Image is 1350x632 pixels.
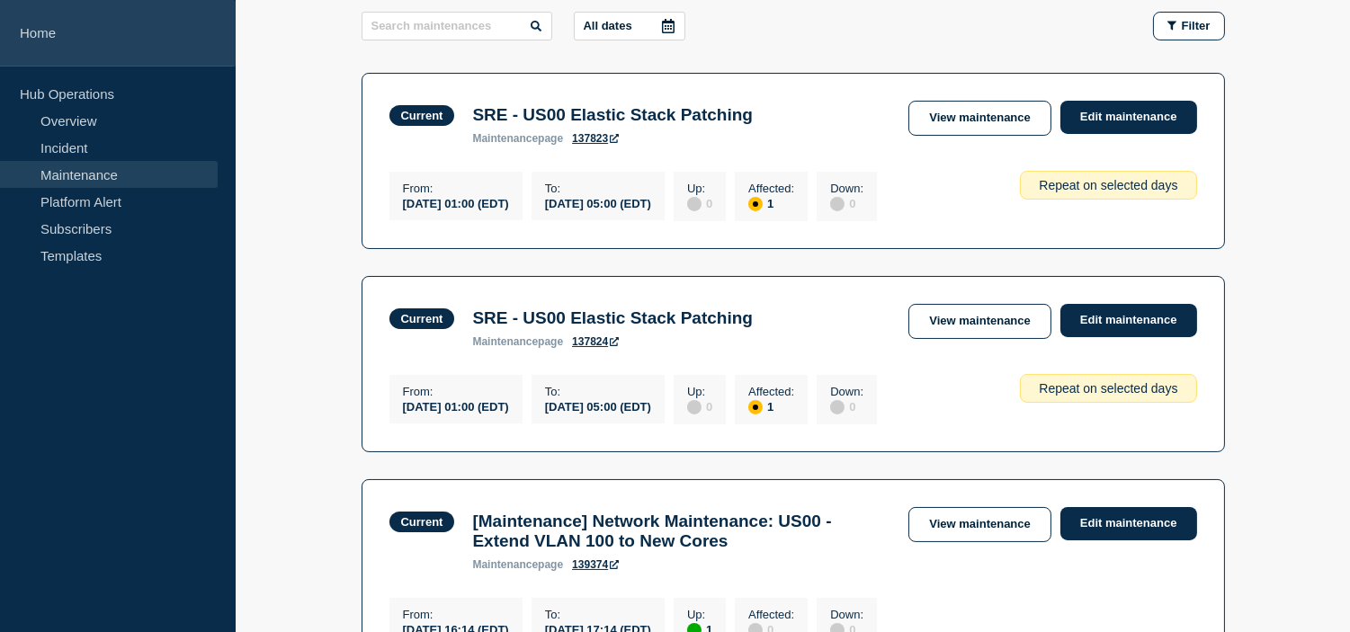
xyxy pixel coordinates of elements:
[403,195,509,210] div: [DATE] 01:00 (EDT)
[401,109,443,122] div: Current
[748,608,794,621] p: Affected :
[403,182,509,195] p: From :
[1060,101,1197,134] a: Edit maintenance
[908,507,1050,542] a: View maintenance
[687,400,702,414] div: disabled
[748,385,794,398] p: Affected :
[472,132,538,145] span: maintenance
[584,19,632,32] p: All dates
[1153,12,1225,40] button: Filter
[545,182,651,195] p: To :
[748,400,763,414] div: affected
[830,197,845,211] div: disabled
[472,335,563,348] p: page
[1182,19,1211,32] span: Filter
[574,12,685,40] button: All dates
[545,398,651,414] div: [DATE] 05:00 (EDT)
[687,195,712,211] div: 0
[472,335,538,348] span: maintenance
[401,312,443,325] div: Current
[572,335,619,348] a: 137824
[687,182,712,195] p: Up :
[472,558,563,571] p: page
[748,197,763,211] div: affected
[472,308,753,328] h3: SRE - US00 Elastic Stack Patching
[403,608,509,621] p: From :
[1020,374,1196,403] div: Repeat on selected days
[830,182,863,195] p: Down :
[748,398,794,414] div: 1
[830,195,863,211] div: 0
[1020,171,1196,200] div: Repeat on selected days
[748,182,794,195] p: Affected :
[472,105,753,125] h3: SRE - US00 Elastic Stack Patching
[748,195,794,211] div: 1
[687,608,712,621] p: Up :
[472,512,890,551] h3: [Maintenance] Network Maintenance: US00 - Extend VLAN 100 to New Cores
[403,385,509,398] p: From :
[1060,304,1197,337] a: Edit maintenance
[403,398,509,414] div: [DATE] 01:00 (EDT)
[830,400,845,414] div: disabled
[545,385,651,398] p: To :
[908,304,1050,339] a: View maintenance
[545,195,651,210] div: [DATE] 05:00 (EDT)
[572,558,619,571] a: 139374
[687,398,712,414] div: 0
[545,608,651,621] p: To :
[908,101,1050,136] a: View maintenance
[362,12,552,40] input: Search maintenances
[472,132,563,145] p: page
[1060,507,1197,540] a: Edit maintenance
[830,385,863,398] p: Down :
[830,608,863,621] p: Down :
[572,132,619,145] a: 137823
[401,515,443,529] div: Current
[687,197,702,211] div: disabled
[472,558,538,571] span: maintenance
[830,398,863,414] div: 0
[687,385,712,398] p: Up :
